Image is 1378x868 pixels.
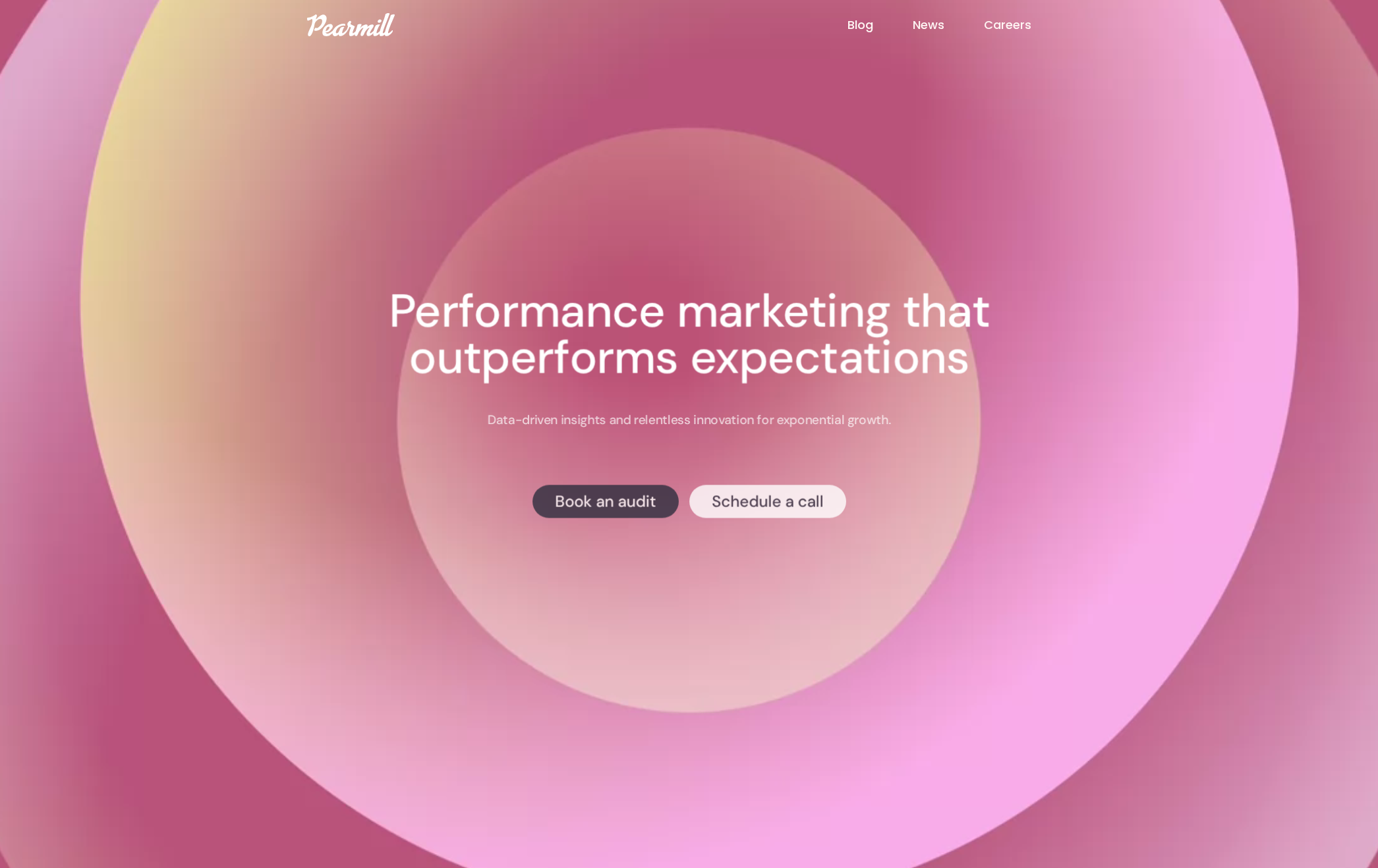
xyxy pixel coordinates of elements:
a: Schedule a call [689,485,846,518]
a: Book an audit [532,485,679,518]
img: Pearmill logo [307,13,395,36]
h1: Performance marketing that outperforms expectations [318,288,1060,381]
p: Data-driven insights and relentless innovation for exponential growth. [488,412,891,429]
a: Blog [847,16,913,34]
a: Careers [984,16,1071,34]
a: News [913,16,984,34]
